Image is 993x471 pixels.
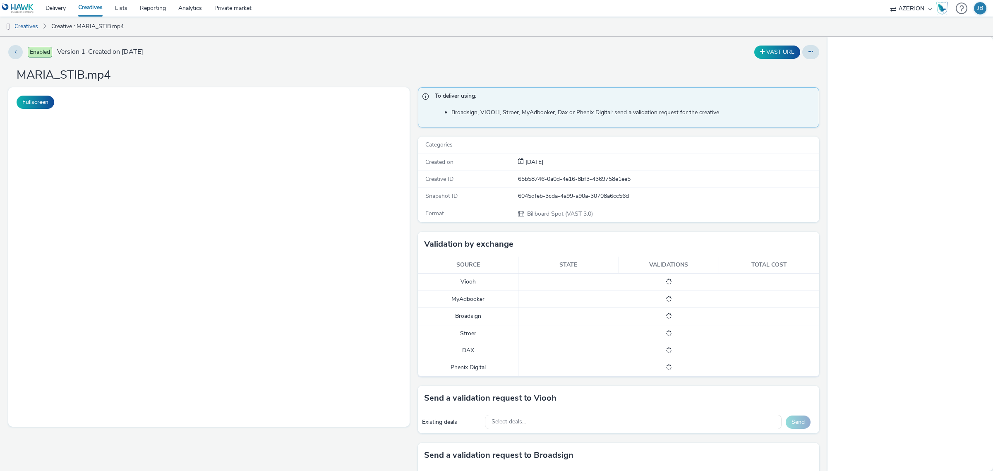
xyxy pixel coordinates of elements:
[719,257,820,274] th: Total cost
[4,23,12,31] img: dooh
[518,175,818,183] div: 65b58746-0a0d-4e16-8bf3-4369758e1ee5
[754,46,800,59] button: VAST URL
[424,392,556,404] h3: Send a validation request to Viooh
[424,449,573,461] h3: Send a validation request to Broadsign
[418,274,518,291] td: Viooh
[524,158,543,166] div: Creation 21 August 2025, 17:24
[418,342,518,359] td: DAX
[424,238,513,250] h3: Validation by exchange
[786,416,811,429] button: Send
[422,418,481,426] div: Existing deals
[425,158,453,166] span: Created on
[435,92,811,103] span: To deliver using:
[977,2,983,14] div: JB
[2,3,34,14] img: undefined Logo
[518,257,619,274] th: State
[425,141,453,149] span: Categories
[418,308,518,325] td: Broadsign
[418,291,518,308] td: MyAdbooker
[418,359,518,376] td: Phenix Digital
[936,2,952,15] a: Hawk Academy
[425,192,458,200] span: Snapshot ID
[425,209,444,217] span: Format
[425,175,453,183] span: Creative ID
[418,257,518,274] th: Source
[17,96,54,109] button: Fullscreen
[418,325,518,342] td: Stroer
[936,2,948,15] img: Hawk Academy
[47,17,128,36] a: Creative : MARIA_STIB.mp4
[28,47,52,58] span: Enabled
[518,192,818,200] div: 6045dfeb-3cda-4a99-a90a-30708a6cc56d
[17,67,111,83] h1: MARIA_STIB.mp4
[752,46,802,59] div: Duplicate the creative as a VAST URL
[619,257,719,274] th: Validations
[524,158,543,166] span: [DATE]
[492,418,526,425] span: Select deals...
[526,210,593,218] span: Billboard Spot (VAST 3.0)
[57,47,143,57] span: Version 1 - Created on [DATE]
[451,108,815,117] li: Broadsign, VIOOH, Stroer, MyAdbooker, Dax or Phenix Digital: send a validation request for the cr...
